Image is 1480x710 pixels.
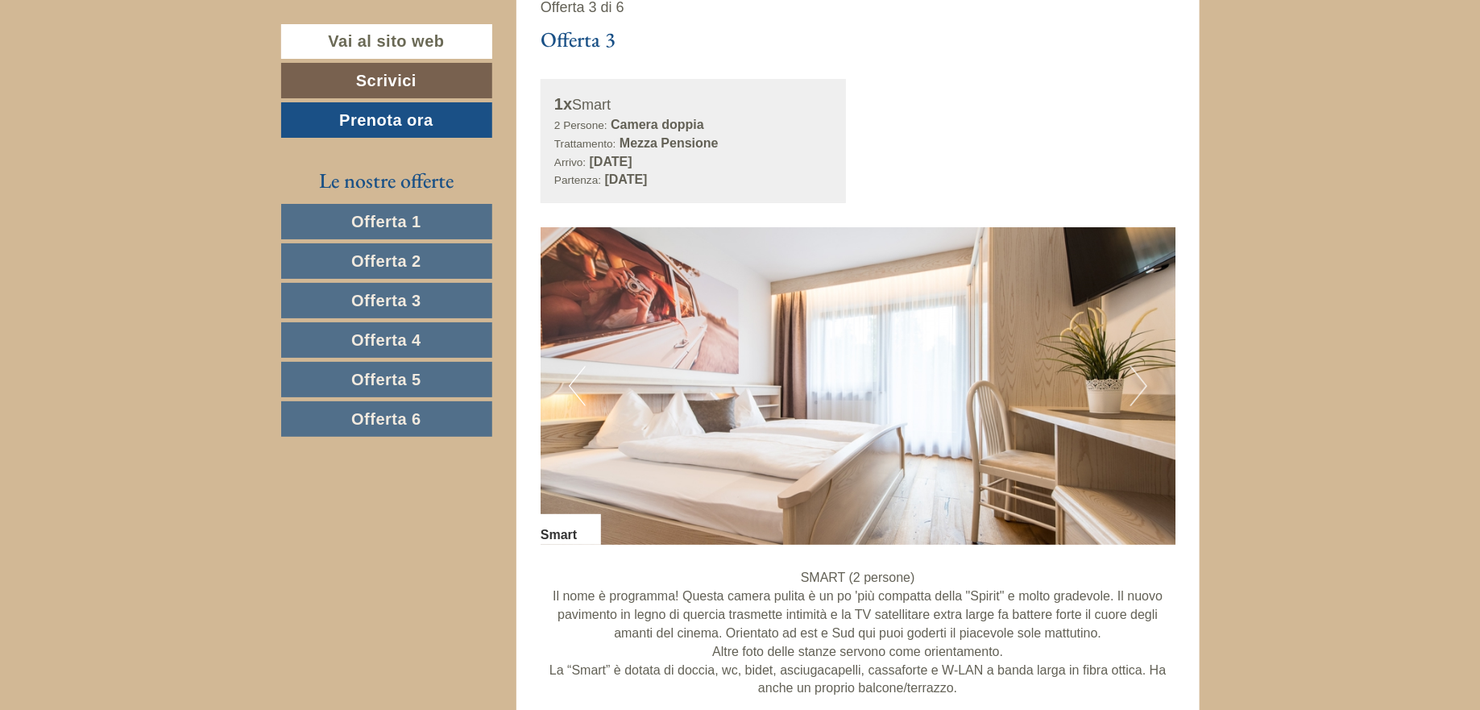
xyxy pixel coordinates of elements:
[1130,366,1147,406] button: Next
[554,95,572,113] b: 1x
[351,292,421,309] span: Offerta 3
[605,172,648,186] b: [DATE]
[611,118,704,131] b: Camera doppia
[590,155,632,168] b: [DATE]
[281,102,492,138] a: Prenota ora
[351,371,421,388] span: Offerta 5
[351,331,421,349] span: Offerta 4
[281,24,492,59] a: Vai al sito web
[541,569,1175,698] p: SMART (2 persone) Il nome è programma! Questa camera pulita è un po 'più compatta della "Spirit" ...
[351,410,421,428] span: Offerta 6
[541,514,601,545] div: Smart
[351,213,421,230] span: Offerta 1
[620,136,719,150] b: Mezza Pensione
[554,119,607,131] small: 2 Persone:
[541,25,616,55] div: Offerta 3
[281,63,492,98] a: Scrivici
[281,166,492,196] div: Le nostre offerte
[554,156,586,168] small: Arrivo:
[569,366,586,406] button: Previous
[351,252,421,270] span: Offerta 2
[541,227,1175,545] img: image
[554,138,616,150] small: Trattamento:
[554,93,832,116] div: Smart
[554,174,601,186] small: Partenza:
